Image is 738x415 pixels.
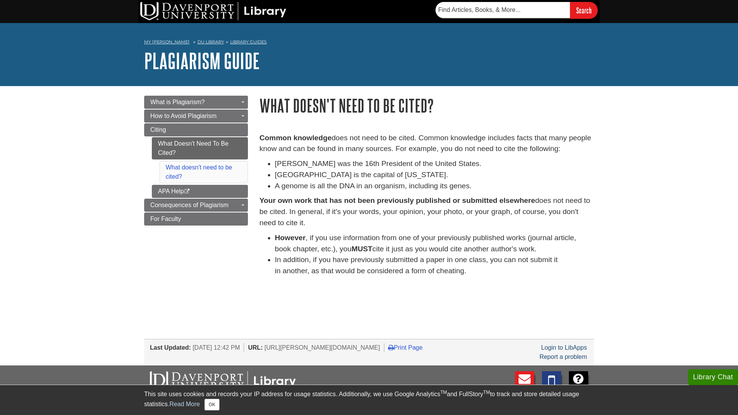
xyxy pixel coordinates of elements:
button: Close [204,399,219,410]
span: Consequences of Plagiarism [150,202,229,208]
form: Searches DU Library's articles, books, and more [435,2,598,18]
a: Text [542,371,561,398]
li: [GEOGRAPHIC_DATA] is the capital of [US_STATE]. [275,169,594,181]
button: Library Chat [688,369,738,385]
a: What is Plagiarism? [144,96,248,109]
nav: breadcrumb [144,37,594,49]
span: Last Updated: [150,344,191,351]
span: How to Avoid Plagiarism [150,113,216,119]
span: [URL][PERSON_NAME][DOMAIN_NAME] [264,344,380,351]
a: Citing [144,123,248,136]
sup: TM [440,390,447,395]
a: What Doesn't Need To Be Cited? [152,137,248,159]
a: FAQ [569,371,588,398]
input: Find Articles, Books, & More... [435,2,570,18]
div: Guide Page Menu [144,96,248,226]
input: Search [570,2,598,18]
a: E-mail [515,371,534,398]
span: What is Plagiarism? [150,99,204,105]
a: My [PERSON_NAME] [144,39,189,45]
a: Consequences of Plagiarism [144,199,248,212]
i: This link opens in a new window [184,189,190,194]
a: Library Guides [230,39,267,45]
span: [DATE] 12:42 PM [193,344,240,351]
a: How to Avoid Plagiarism [144,110,248,123]
strong: Common knowledge [259,134,332,142]
a: Login to LibApps [541,344,587,351]
a: Print Page [388,344,423,351]
a: Plagiarism Guide [144,49,260,73]
strong: MUST [351,245,372,253]
a: Read More [170,401,200,407]
h1: What Doesn't Need To Be Cited? [259,96,594,115]
li: , if you use information from one of your previously published works (journal article, book chapt... [275,232,594,255]
a: What doesn't need to be cited? [166,164,232,180]
i: Print Page [388,344,394,350]
strong: Your own work that has not been previously published or submitted elsewhere [259,196,535,204]
a: For Faculty [144,212,248,226]
li: In addition, if you have previously submitted a paper in one class, you can not submit it in anot... [275,254,594,277]
a: APA Help [152,185,248,198]
span: URL: [248,344,263,351]
strong: However [275,234,306,242]
p: does not need to be cited. Common knowledge includes facts that many people know and can be found... [259,133,594,155]
span: For Faculty [150,216,181,222]
div: This site uses cookies and records your IP address for usage statistics. Additionally, we use Goo... [144,390,594,410]
li: A genome is all the DNA in an organism, including its genes. [275,181,594,192]
span: Citing [150,126,166,133]
img: DU Libraries [150,371,296,391]
p: does not need to be cited. In general, if it's your words, your opinion, your photo, or your grap... [259,195,594,228]
a: DU Library [198,39,224,45]
li: [PERSON_NAME] was the 16th President of the United States. [275,158,594,169]
img: DU Library [140,2,286,20]
a: Report a problem [539,354,587,360]
sup: TM [483,390,490,395]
